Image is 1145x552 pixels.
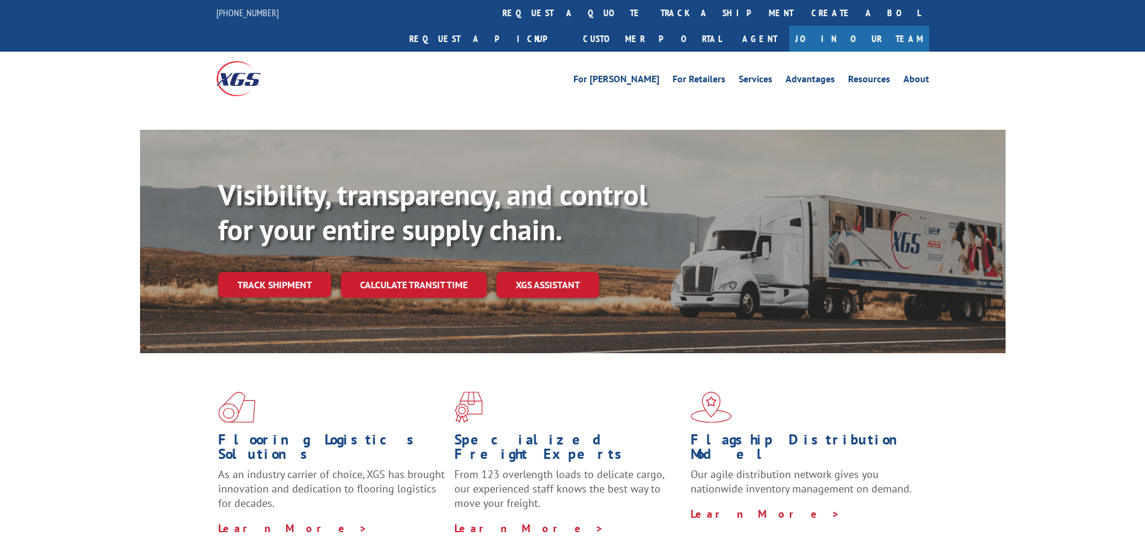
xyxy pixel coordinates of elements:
[789,26,929,52] a: Join Our Team
[218,521,368,535] a: Learn More >
[218,176,647,248] b: Visibility, transparency, and control for your entire supply chain.
[739,74,772,88] a: Services
[691,432,918,467] h1: Flagship Distribution Model
[218,432,445,467] h1: Flooring Logistics Solutions
[454,521,604,535] a: Learn More >
[496,272,599,298] a: XGS ASSISTANT
[786,74,835,88] a: Advantages
[454,432,682,467] h1: Specialized Freight Experts
[848,74,890,88] a: Resources
[573,74,659,88] a: For [PERSON_NAME]
[218,272,331,297] a: Track shipment
[574,26,730,52] a: Customer Portal
[400,26,574,52] a: Request a pickup
[691,467,912,496] span: Our agile distribution network gives you nationwide inventory management on demand.
[216,7,279,19] a: [PHONE_NUMBER]
[691,392,732,423] img: xgs-icon-flagship-distribution-model-red
[341,272,487,298] a: Calculate transit time
[218,467,445,510] span: As an industry carrier of choice, XGS has brought innovation and dedication to flooring logistics...
[454,467,682,521] p: From 123 overlength loads to delicate cargo, our experienced staff knows the best way to move you...
[454,392,483,423] img: xgs-icon-focused-on-flooring-red
[218,392,255,423] img: xgs-icon-total-supply-chain-intelligence-red
[730,26,789,52] a: Agent
[903,74,929,88] a: About
[691,507,840,521] a: Learn More >
[673,74,725,88] a: For Retailers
